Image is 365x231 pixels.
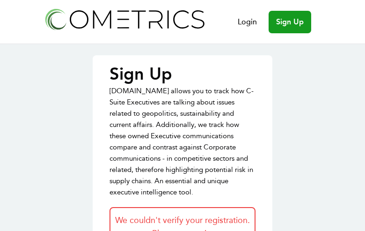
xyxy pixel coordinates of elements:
a: Login [238,16,257,28]
a: Sign Up [269,11,311,33]
p: Sign Up [109,65,255,83]
p: [DOMAIN_NAME] allows you to track how C-Suite Executives are talking about issues related to geop... [109,85,255,198]
img: Cometrics logo [43,6,206,32]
